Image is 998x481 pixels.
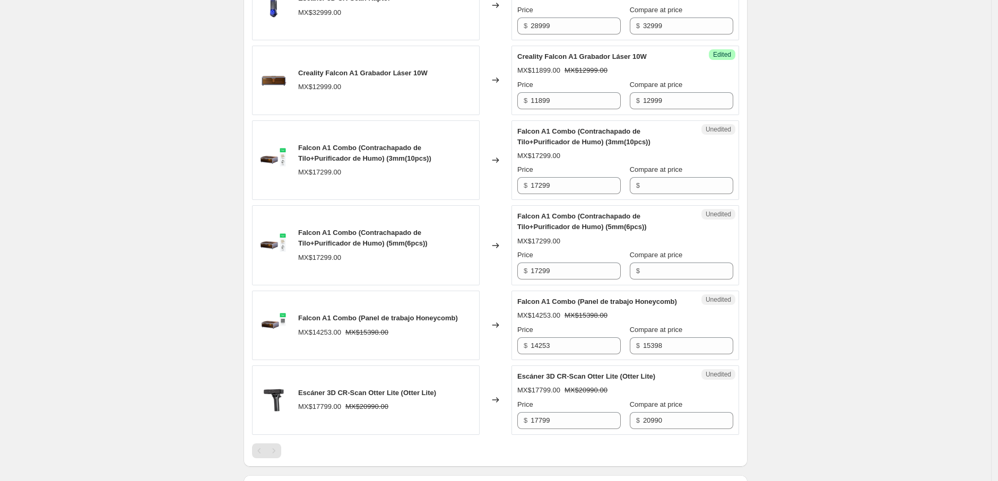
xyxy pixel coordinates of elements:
[517,298,677,305] span: Falcon A1 Combo (Panel de trabajo Honeycomb)
[517,6,533,14] span: Price
[565,310,608,321] strike: MX$15398.00
[636,416,640,424] span: $
[517,372,655,380] span: Escáner 3D CR-Scan Otter Lite (Otter Lite)
[517,326,533,334] span: Price
[517,65,560,76] div: MX$11899.00
[524,342,527,349] span: $
[517,400,533,408] span: Price
[706,210,731,218] span: Unedited
[252,443,281,458] nav: Pagination
[517,81,533,89] span: Price
[517,53,647,60] span: Creality Falcon A1 Grabador Láser 10W
[630,251,683,259] span: Compare at price
[517,212,647,231] span: Falcon A1 Combo (Contrachapado de Tilo+Purificador de Humo) (5mm(6pcs))
[636,97,640,104] span: $
[517,151,560,161] div: MX$17299.00
[524,181,527,189] span: $
[298,401,341,412] div: MX$17799.00
[298,229,428,247] span: Falcon A1 Combo (Contrachapado de Tilo+Purificador de Humo) (5mm(6pcs))
[258,64,290,96] img: 2_47a4f4b4-5f7b-4f8c-aac6-537fd8160471_80x.png
[517,251,533,259] span: Price
[298,327,341,338] div: MX$14253.00
[258,309,290,341] img: FalconA11600_1600PaneldetrabajoHoneycomb_0c31ba7b-c238-4ec0-bcbc-f3d50fc4167e_80x.png
[630,6,683,14] span: Compare at price
[524,416,527,424] span: $
[706,125,731,134] span: Unedited
[298,252,341,263] div: MX$17299.00
[630,165,683,173] span: Compare at price
[517,385,560,396] div: MX$17799.00
[517,165,533,173] span: Price
[630,400,683,408] span: Compare at price
[298,144,431,162] span: Falcon A1 Combo (Contrachapado de Tilo+Purificador de Humo) (3mm(10pcs))
[706,370,731,379] span: Unedited
[524,97,527,104] span: $
[298,389,436,397] span: Escáner 3D CR-Scan Otter Lite (Otter Lite)
[630,81,683,89] span: Compare at price
[524,22,527,30] span: $
[636,267,640,275] span: $
[298,82,341,92] div: MX$12999.00
[258,144,290,176] img: FLASH_SALE_2_80x.png
[713,50,731,59] span: Edited
[517,236,560,247] div: MX$17299.00
[565,65,608,76] strike: MX$12999.00
[298,314,458,322] span: Falcon A1 Combo (Panel de trabajo Honeycomb)
[298,167,341,178] div: MX$17299.00
[517,310,560,321] div: MX$14253.00
[298,7,341,18] div: MX$32999.00
[298,69,428,77] span: Creality Falcon A1 Grabador Láser 10W
[345,401,388,412] strike: MX$20990.00
[636,342,640,349] span: $
[258,384,290,416] img: 4_316f9131-ecd7-43e6-aa08-2357919adab1_80x.png
[636,181,640,189] span: $
[517,127,650,146] span: Falcon A1 Combo (Contrachapado de Tilo+Purificador de Humo) (3mm(10pcs))
[706,295,731,304] span: Unedited
[524,267,527,275] span: $
[258,230,290,261] img: FLASH_SALE_2_80x.png
[565,385,608,396] strike: MX$20990.00
[345,327,388,338] strike: MX$15398.00
[636,22,640,30] span: $
[630,326,683,334] span: Compare at price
